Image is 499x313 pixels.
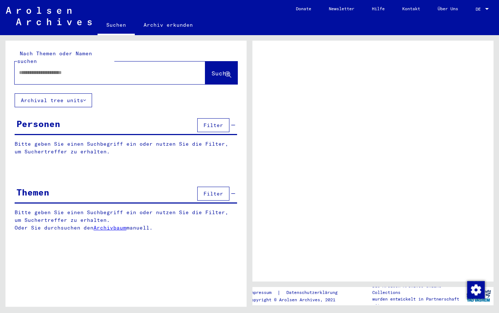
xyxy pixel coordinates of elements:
[6,7,92,25] img: Arolsen_neg.svg
[248,289,277,297] a: Impressum
[135,16,202,34] a: Archiv erkunden
[98,16,135,35] a: Suchen
[16,186,49,199] div: Themen
[15,140,237,156] p: Bitte geben Sie einen Suchbegriff ein oder nutzen Sie die Filter, um Suchertreffer zu erhalten.
[94,224,126,231] a: Archivbaum
[17,50,92,64] mat-label: Nach Themen oder Namen suchen
[15,209,237,232] p: Bitte geben Sie einen Suchbegriff ein oder nutzen Sie die Filter, um Suchertreffer zu erhalten. O...
[465,287,492,305] img: yv_logo.png
[467,281,484,298] div: Zustimmung ändern
[372,296,464,309] p: wurden entwickelt in Partnerschaft mit
[248,289,346,297] div: |
[248,297,346,303] p: Copyright © Arolsen Archives, 2021
[476,7,484,12] span: DE
[467,281,485,299] img: Zustimmung ändern
[197,187,229,201] button: Filter
[212,70,230,77] span: Suche
[203,190,223,197] span: Filter
[15,93,92,107] button: Archival tree units
[372,283,464,296] p: Die Arolsen Archives Online-Collections
[197,118,229,132] button: Filter
[203,122,223,128] span: Filter
[16,117,60,130] div: Personen
[205,62,237,84] button: Suche
[281,289,346,297] a: Datenschutzerklärung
